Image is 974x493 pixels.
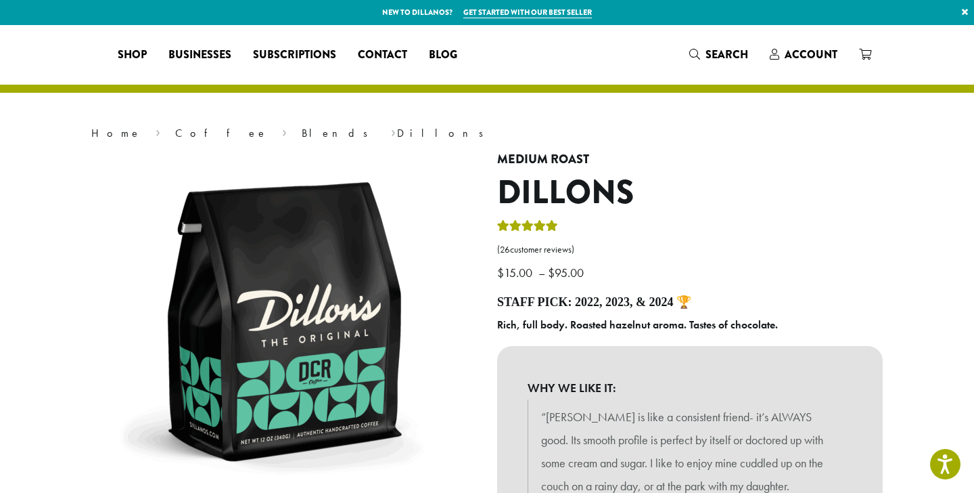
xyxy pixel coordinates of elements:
[107,44,158,66] a: Shop
[548,265,555,280] span: $
[91,125,883,142] nav: Breadcrumb
[528,377,852,400] b: WHY WE LIKE IT:
[497,218,558,238] div: Rated 5.00 out of 5
[497,152,883,167] h4: Medium Roast
[358,47,407,64] span: Contact
[497,318,778,332] b: Rich, full body. Roasted hazelnut aroma. Tastes of chocolate.
[497,173,883,213] h1: Dillons
[785,47,837,62] span: Account
[91,126,141,140] a: Home
[548,265,587,280] bdi: 95.00
[497,265,536,280] bdi: 15.00
[497,265,504,280] span: $
[282,121,287,142] span: ›
[168,47,231,64] span: Businesses
[500,244,510,255] span: 26
[175,126,268,140] a: Coffee
[429,47,457,64] span: Blog
[678,43,759,66] a: Search
[302,126,377,140] a: Blends
[391,121,396,142] span: ›
[463,7,592,18] a: Get started with our best seller
[253,47,336,64] span: Subscriptions
[156,121,160,142] span: ›
[118,47,147,64] span: Shop
[705,47,748,62] span: Search
[497,243,883,257] a: (26customer reviews)
[538,265,545,280] span: –
[497,295,883,310] h4: Staff Pick: 2022, 2023, & 2024 🏆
